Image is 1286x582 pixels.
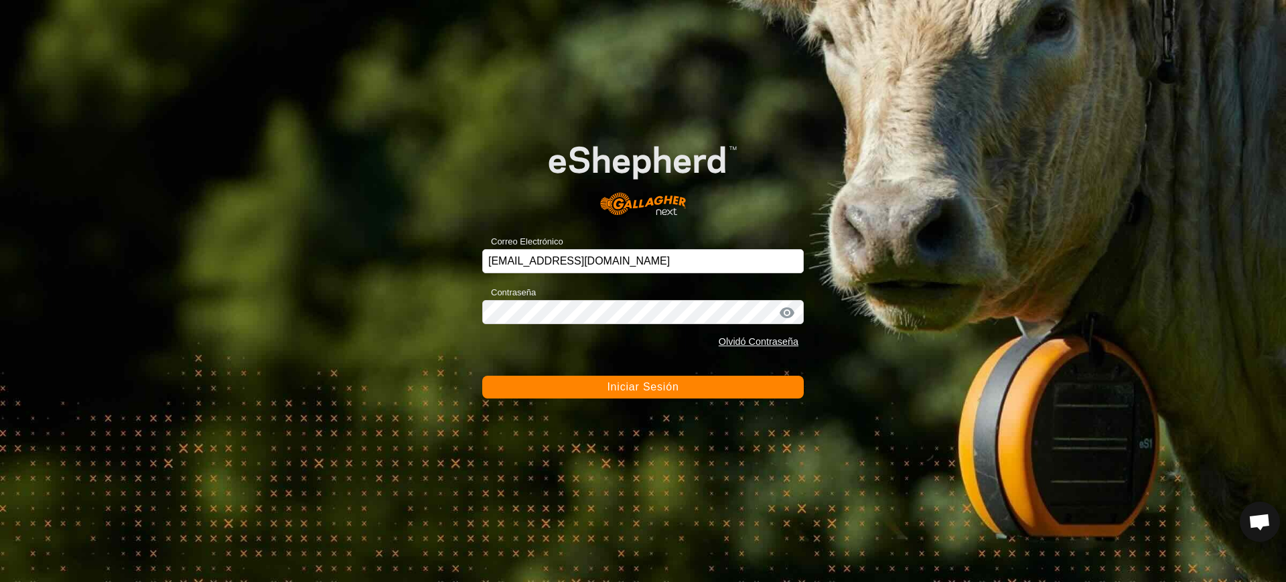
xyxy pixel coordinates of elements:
img: Logo de eShepherd [514,119,772,229]
label: Contraseña [482,286,536,299]
button: Iniciar Sesión [482,376,804,398]
span: Iniciar Sesión [607,381,678,392]
div: Chat abierto [1240,502,1280,542]
label: Correo Electrónico [482,235,563,248]
input: Correo Electrónico [482,249,804,273]
a: Olvidó Contraseña [719,336,798,347]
